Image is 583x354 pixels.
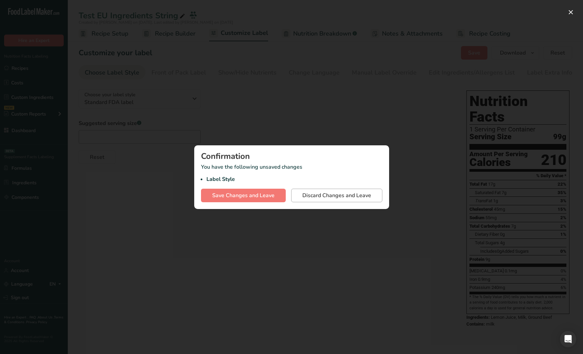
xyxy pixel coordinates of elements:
[302,191,371,200] span: Discard Changes and Leave
[206,175,382,183] li: Label Style
[201,152,382,160] div: Confirmation
[212,191,275,200] span: Save Changes and Leave
[201,189,286,202] button: Save Changes and Leave
[291,189,382,202] button: Discard Changes and Leave
[201,163,382,183] p: You have the following unsaved changes
[560,331,576,347] div: Open Intercom Messenger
